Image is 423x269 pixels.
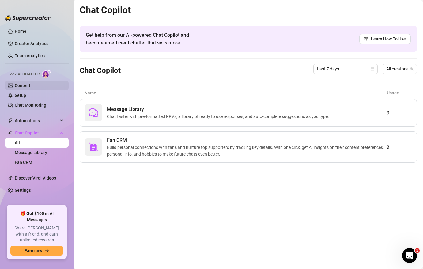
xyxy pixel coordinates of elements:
article: Name [85,89,387,96]
a: Settings [15,188,31,193]
span: Automations [15,116,58,126]
iframe: Intercom live chat [402,248,417,263]
h3: Chat Copilot [80,66,121,76]
span: team [410,67,414,71]
span: calendar [371,67,374,71]
article: 0 [387,143,412,151]
span: Build personal connections with fans and nurture top supporters by tracking key details. With one... [107,144,387,157]
span: Chat Copilot [15,128,58,138]
span: Fan CRM [107,137,387,144]
span: Izzy AI Chatter [9,71,40,77]
span: arrow-right [45,248,49,253]
img: logo-BBDzfeDw.svg [5,15,51,21]
button: Earn nowarrow-right [10,246,63,256]
span: thunderbolt [8,118,13,123]
span: Get help from our AI-powered Chat Copilot and become an efficient chatter that sells more. [86,31,204,47]
span: Share [PERSON_NAME] with a friend, and earn unlimited rewards [10,225,63,243]
article: 0 [387,109,412,116]
span: read [364,37,368,41]
a: Creator Analytics [15,39,64,48]
span: All creators [386,64,413,74]
a: Content [15,83,30,88]
img: svg%3e [89,142,98,152]
a: Team Analytics [15,53,45,58]
a: Setup [15,93,26,98]
article: Usage [387,89,412,96]
h2: Chat Copilot [80,4,417,16]
a: Fan CRM [15,160,32,165]
span: Chat faster with pre-formatted PPVs, a library of ready to use responses, and auto-complete sugge... [107,113,331,120]
span: Message Library [107,106,331,113]
span: 🎁 Get $100 in AI Messages [10,211,63,223]
img: AI Chatter [42,69,51,78]
span: Learn How To Use [371,36,406,42]
a: Learn How To Use [359,34,411,44]
span: comment [89,108,98,118]
span: Last 7 days [317,64,374,74]
a: Message Library [15,150,47,155]
a: All [15,140,20,145]
span: Earn now [25,248,42,253]
a: Home [15,29,26,34]
img: Chat Copilot [8,131,12,135]
span: 1 [415,248,420,253]
a: Discover Viral Videos [15,176,56,180]
a: Chat Monitoring [15,103,46,108]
